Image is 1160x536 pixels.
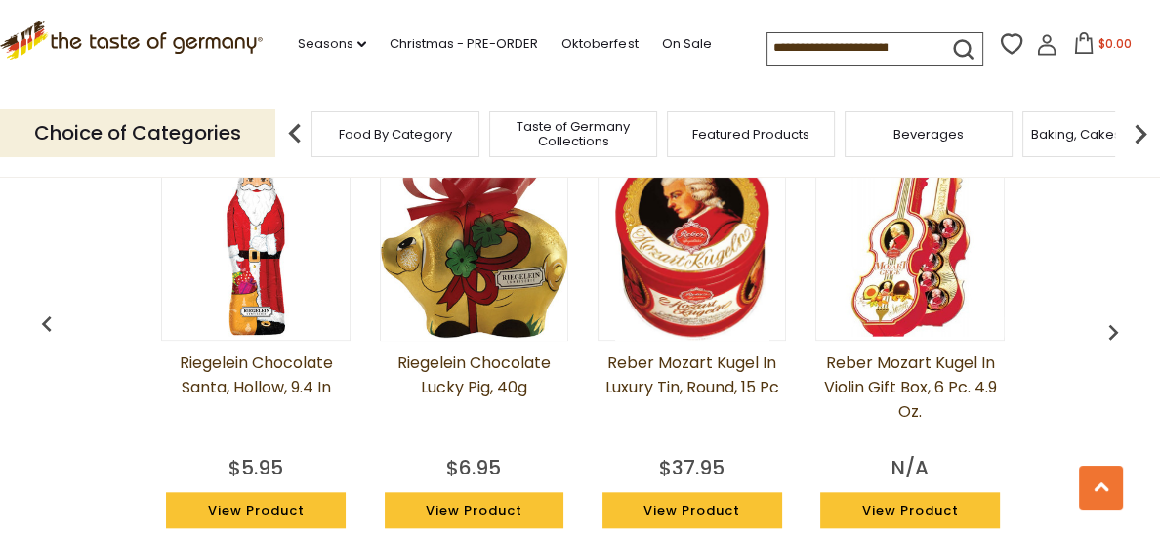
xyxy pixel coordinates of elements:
[298,33,366,55] a: Seasons
[1098,316,1129,348] img: previous arrow
[339,127,452,142] a: Food By Category
[162,149,349,336] img: Riegelein Chocolate Santa, Hollow, 9.4 in
[1098,35,1132,52] span: $0.00
[893,127,964,142] a: Beverages
[891,453,929,482] div: N/A
[615,146,769,340] img: Reber Mozart Kugel in Luxury Tin, Round, 15 pc
[1061,32,1144,62] button: $0.00
[380,350,568,448] a: Riegelein Chocolate Lucky Pig, 40g
[166,492,346,529] a: View Product
[561,33,638,55] a: Oktoberfest
[390,33,538,55] a: Christmas - PRE-ORDER
[659,453,725,482] div: $37.95
[381,148,567,338] img: Riegelein Chocolate Lucky Pig, 40g
[31,309,62,340] img: previous arrow
[495,119,651,148] a: Taste of Germany Collections
[446,453,501,482] div: $6.95
[1121,114,1160,153] img: next arrow
[692,127,809,142] a: Featured Products
[228,453,283,482] div: $5.95
[661,33,711,55] a: On Sale
[602,492,782,529] a: View Product
[598,350,786,448] a: Reber Mozart Kugel in Luxury Tin, Round, 15 pc
[275,114,314,153] img: previous arrow
[161,350,350,448] a: Riegelein Chocolate Santa, Hollow, 9.4 in
[385,492,564,529] a: View Product
[815,350,1004,448] a: Reber Mozart Kugel in Violin Gift Box, 6 pc. 4.9 oz.
[816,149,1003,336] img: Reber Mozart Kugel in Violin Gift Box, 6 pc. 4.9 oz.
[820,492,1000,529] a: View Product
